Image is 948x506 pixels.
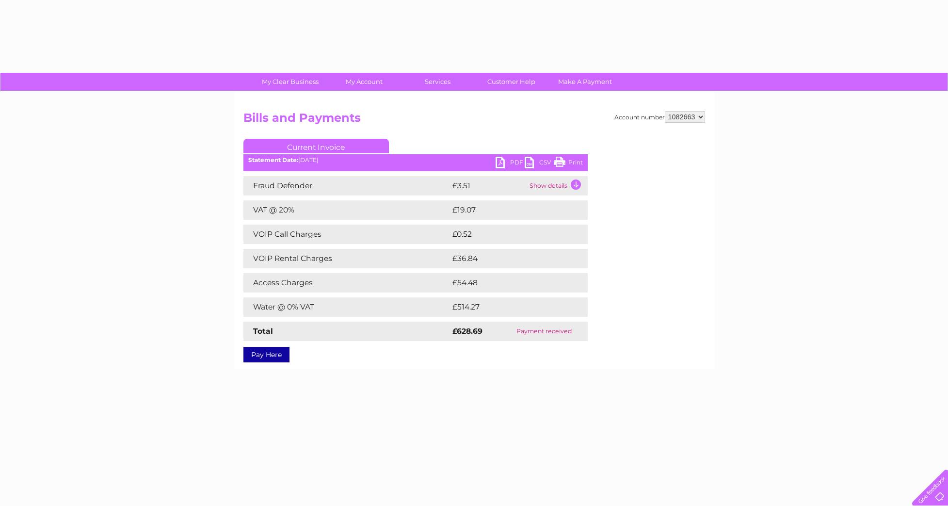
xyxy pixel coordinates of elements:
[324,73,404,91] a: My Account
[545,73,625,91] a: Make A Payment
[614,111,705,123] div: Account number
[250,73,330,91] a: My Clear Business
[253,326,273,336] strong: Total
[243,273,450,293] td: Access Charges
[500,322,588,341] td: Payment received
[496,157,525,171] a: PDF
[450,176,527,196] td: £3.51
[243,347,289,362] a: Pay Here
[554,157,583,171] a: Print
[243,297,450,317] td: Water @ 0% VAT
[471,73,551,91] a: Customer Help
[527,176,588,196] td: Show details
[248,156,298,163] b: Statement Date:
[450,249,569,268] td: £36.84
[398,73,478,91] a: Services
[450,297,570,317] td: £514.27
[450,273,569,293] td: £54.48
[525,157,554,171] a: CSV
[243,200,450,220] td: VAT @ 20%
[243,176,450,196] td: Fraud Defender
[452,326,482,336] strong: £628.69
[243,139,389,153] a: Current Invoice
[450,200,567,220] td: £19.07
[243,111,705,130] h2: Bills and Payments
[243,225,450,244] td: VOIP Call Charges
[243,249,450,268] td: VOIP Rental Charges
[450,225,565,244] td: £0.52
[243,157,588,163] div: [DATE]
